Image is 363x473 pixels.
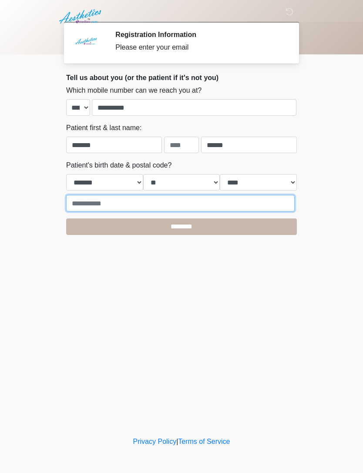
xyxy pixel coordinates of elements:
[73,30,99,57] img: Agent Avatar
[66,85,202,96] label: Which mobile number can we reach you at?
[66,123,141,133] label: Patient first & last name:
[57,7,105,27] img: Aesthetics by Emediate Cure Logo
[115,42,284,53] div: Please enter your email
[133,438,177,445] a: Privacy Policy
[66,160,171,171] label: Patient's birth date & postal code?
[178,438,230,445] a: Terms of Service
[115,30,284,39] h2: Registration Information
[66,74,297,82] h2: Tell us about you (or the patient if it's not you)
[176,438,178,445] a: |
